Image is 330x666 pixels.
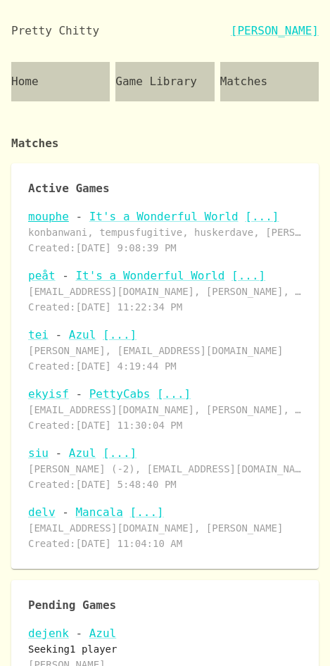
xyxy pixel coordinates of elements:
a: [...] [103,446,137,460]
a: tei [28,328,49,341]
a: mouphe [28,210,69,223]
h6: [EMAIL_ADDRESS][DOMAIN_NAME], [PERSON_NAME], [EMAIL_ADDRESS][DOMAIN_NAME] [28,284,302,300]
h6: [EMAIL_ADDRESS][DOMAIN_NAME], [PERSON_NAME], [EMAIL_ADDRESS][DOMAIN_NAME] [28,403,302,418]
h6: Seeking 1 player [28,642,302,658]
a: Game Library [115,62,214,101]
h6: [PERSON_NAME], [EMAIL_ADDRESS][DOMAIN_NAME] [28,344,302,359]
p: Active Games [28,180,302,197]
p: - [28,268,302,284]
a: PettyCabs [89,387,151,401]
p: - [28,504,302,521]
p: Matches [11,113,319,163]
h6: Created: [DATE] 11:22:34 PM [28,300,302,315]
a: [PERSON_NAME] [231,23,319,39]
a: [...] [103,328,137,341]
a: ekyisf [28,387,69,401]
h6: Created: [DATE] 5:48:40 PM [28,477,302,493]
h6: [EMAIL_ADDRESS][DOMAIN_NAME], [PERSON_NAME] [28,521,302,536]
a: siu [28,446,49,460]
a: dejenk [28,627,69,640]
p: - [28,625,302,642]
a: Azul [69,446,96,460]
p: - [28,327,302,344]
a: Matches [220,62,319,101]
h6: Created: [DATE] 11:30:04 PM [28,418,302,434]
a: It's a Wonderful World [75,269,224,282]
h6: [PERSON_NAME] (-2), [EMAIL_ADDRESS][DOMAIN_NAME] (-1) [28,462,302,477]
a: [...] [130,505,164,519]
a: Home [11,62,110,101]
a: peåt [28,269,56,282]
a: delv [28,505,56,519]
a: Azul [89,627,117,640]
a: It's a Wonderful World [89,210,239,223]
a: Mancala [75,505,122,519]
h6: konbanwani, tempusfugitive, huskerdave, [PERSON_NAME], [PERSON_NAME] [28,225,302,241]
a: Azul [69,328,96,341]
p: - [28,208,302,225]
p: - [28,386,302,403]
a: [...] [231,269,265,282]
div: Pretty Chitty [11,23,99,39]
h6: Created: [DATE] 9:08:39 PM [28,241,302,256]
h6: Created: [DATE] 4:19:44 PM [28,359,302,375]
p: Pending Games [28,597,302,614]
a: [...] [157,387,191,401]
h6: Created: [DATE] 11:04:10 AM [28,536,302,552]
a: [...] [245,210,279,223]
p: - [28,445,302,462]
